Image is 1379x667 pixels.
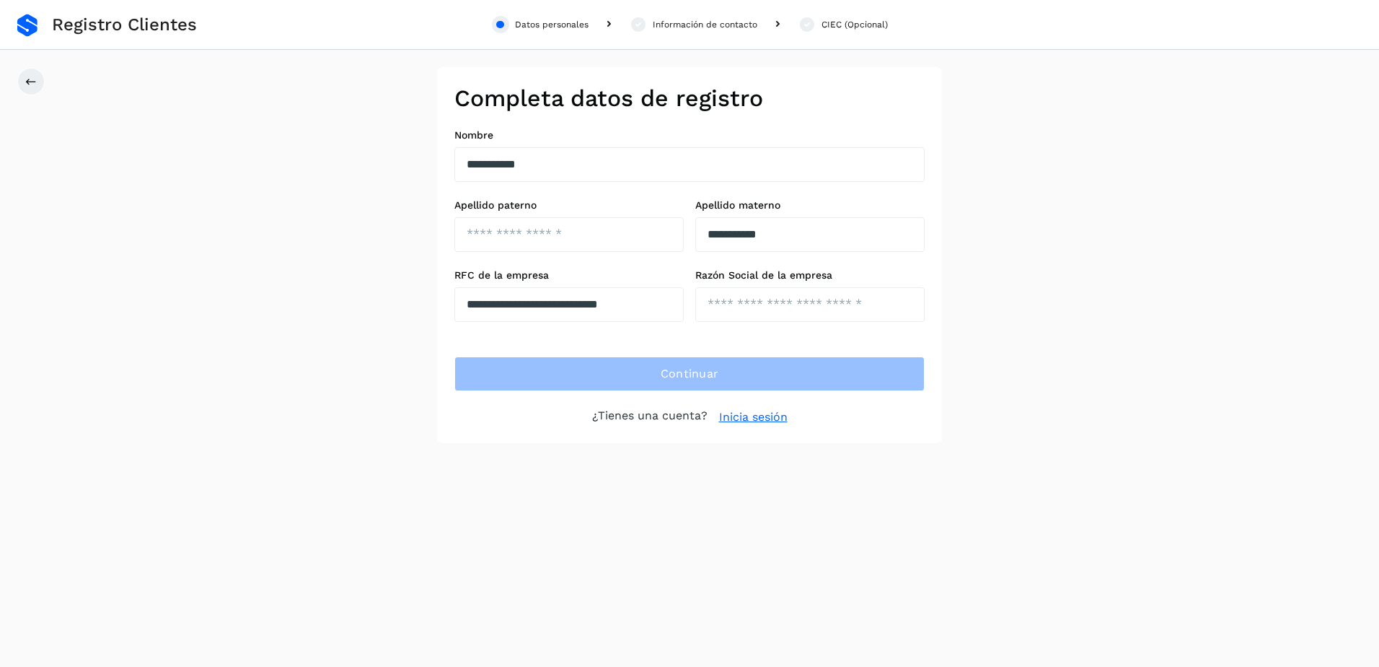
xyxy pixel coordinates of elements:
label: RFC de la empresa [454,269,684,282]
label: Razón Social de la empresa [695,269,925,282]
button: Continuar [454,357,925,391]
div: Información de contacto [653,18,757,31]
div: Datos personales [515,18,589,31]
p: ¿Tienes una cuenta? [592,409,708,426]
span: Registro Clientes [52,14,197,35]
div: CIEC (Opcional) [821,18,888,31]
span: Continuar [661,366,719,382]
h2: Completa datos de registro [454,84,925,112]
label: Apellido paterno [454,199,684,212]
a: Inicia sesión [719,409,788,426]
label: Nombre [454,129,925,141]
label: Apellido materno [695,199,925,212]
